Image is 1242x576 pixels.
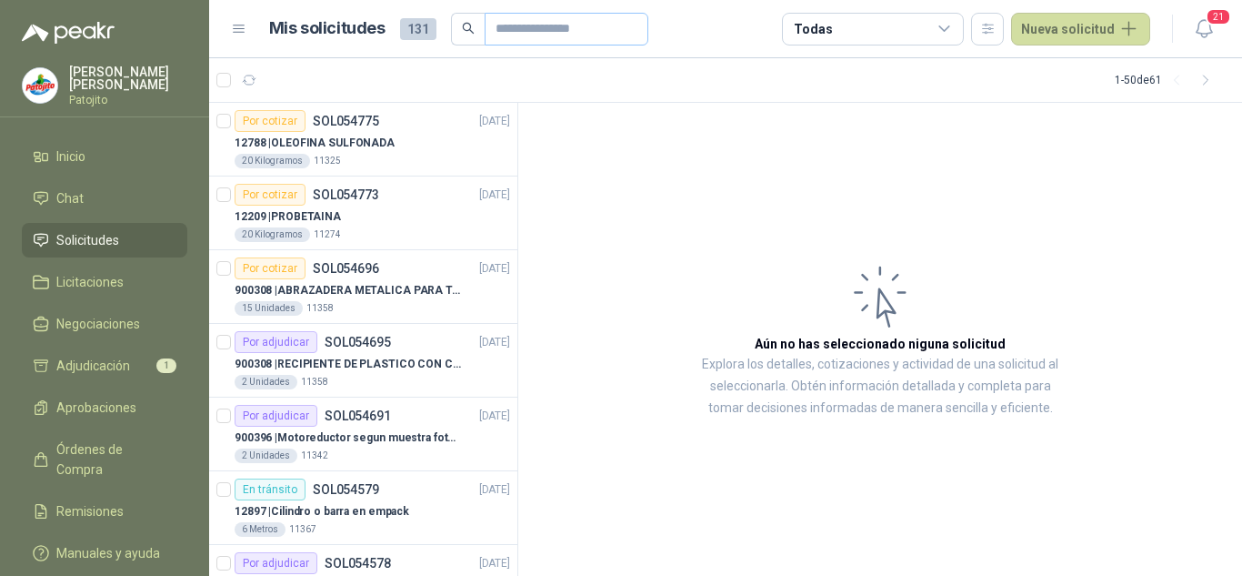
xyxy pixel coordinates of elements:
[479,334,510,351] p: [DATE]
[235,282,461,299] p: 900308 | ABRAZADERA METALICA PARA TAPA DE TAMBOR DE PLASTICO DE 50 LT
[313,115,379,127] p: SOL054775
[56,188,84,208] span: Chat
[301,375,328,389] p: 11358
[22,265,187,299] a: Licitaciones
[306,301,334,316] p: 11358
[400,18,436,40] span: 131
[22,223,187,258] a: Solicitudes
[56,398,136,418] span: Aprobaciones
[301,449,328,463] p: 11342
[56,147,85,167] span: Inicio
[69,95,187,106] p: Patojito
[156,359,176,373] span: 1
[56,230,119,250] span: Solicitudes
[22,349,187,383] a: Adjudicación1
[22,432,187,487] a: Órdenes de Compra
[235,227,310,242] div: 20 Kilogramos
[479,113,510,130] p: [DATE]
[325,336,391,349] p: SOL054695
[700,354,1060,419] p: Explora los detalles, cotizaciones y actividad de una solicitud al seleccionarla. Obtén informaci...
[22,181,187,216] a: Chat
[56,501,124,521] span: Remisiones
[1115,66,1220,95] div: 1 - 50 de 61
[479,187,510,204] p: [DATE]
[209,398,517,471] a: Por adjudicarSOL054691[DATE] 900396 |Motoreductor segun muestra fotográfica2 Unidades11342
[56,440,170,480] span: Órdenes de Compra
[235,405,317,427] div: Por adjudicar
[314,154,341,168] p: 11325
[22,494,187,529] a: Remisiones
[1206,8,1231,25] span: 21
[289,522,316,537] p: 11367
[479,260,510,278] p: [DATE]
[325,409,391,422] p: SOL054691
[209,103,517,177] a: Por cotizarSOL054775[DATE] 12788 |OLEOFINA SULFONADA20 Kilogramos11325
[235,552,317,574] div: Por adjudicar
[235,301,303,316] div: 15 Unidades
[755,334,1006,354] h3: Aún no has seleccionado niguna solicitud
[209,250,517,324] a: Por cotizarSOL054696[DATE] 900308 |ABRAZADERA METALICA PARA TAPA DE TAMBOR DE PLASTICO DE 50 LT15...
[235,356,461,373] p: 900308 | RECIPIENTE DE PLASTICO CON CAPACIDAD DE 1.8 LT PARA LA EXTRACCIÓN MANUAL DE LIQUIDOS
[235,135,395,152] p: 12788 | OLEOFINA SULFONADA
[314,227,341,242] p: 11274
[209,177,517,250] a: Por cotizarSOL054773[DATE] 12209 |PROBETAINA20 Kilogramos11274
[56,272,124,292] span: Licitaciones
[22,536,187,571] a: Manuales y ayuda
[235,258,305,279] div: Por cotizar
[313,262,379,275] p: SOL054696
[56,314,140,334] span: Negociaciones
[313,483,379,496] p: SOL054579
[313,188,379,201] p: SOL054773
[23,68,57,103] img: Company Logo
[56,356,130,376] span: Adjudicación
[22,307,187,341] a: Negociaciones
[479,408,510,425] p: [DATE]
[235,449,297,463] div: 2 Unidades
[794,19,832,39] div: Todas
[235,375,297,389] div: 2 Unidades
[235,331,317,353] div: Por adjudicar
[235,154,310,168] div: 20 Kilogramos
[22,390,187,425] a: Aprobaciones
[22,22,115,44] img: Logo peakr
[235,208,341,226] p: 12209 | PROBETAINA
[235,184,305,206] div: Por cotizar
[235,522,285,537] div: 6 Metros
[1011,13,1150,45] button: Nueva solicitud
[235,503,409,520] p: 12897 | Cilindro o barra en empack
[235,110,305,132] div: Por cotizar
[325,557,391,570] p: SOL054578
[1187,13,1220,45] button: 21
[462,22,475,35] span: search
[479,555,510,572] p: [DATE]
[22,139,187,174] a: Inicio
[269,15,386,42] h1: Mis solicitudes
[479,481,510,499] p: [DATE]
[209,324,517,398] a: Por adjudicarSOL054695[DATE] 900308 |RECIPIENTE DE PLASTICO CON CAPACIDAD DE 1.8 LT PARA LA EXTRA...
[69,66,187,91] p: [PERSON_NAME] [PERSON_NAME]
[56,543,160,563] span: Manuales y ayuda
[235,429,461,447] p: 900396 | Motoreductor segun muestra fotográfica
[209,471,517,545] a: En tránsitoSOL054579[DATE] 12897 |Cilindro o barra en empack6 Metros11367
[235,479,305,500] div: En tránsito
